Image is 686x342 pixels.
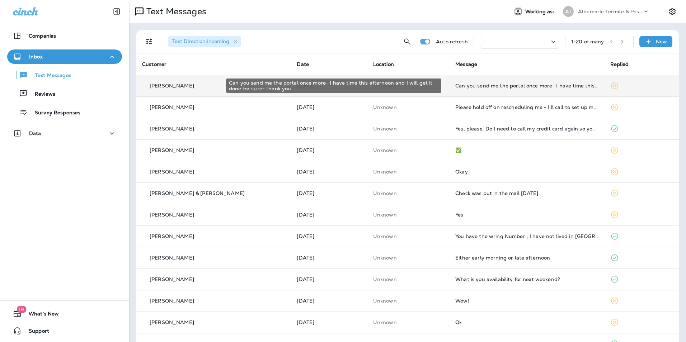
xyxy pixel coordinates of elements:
[7,67,122,82] button: Text Messages
[150,104,194,110] p: [PERSON_NAME]
[297,190,361,196] p: Aug 12, 2025 05:56 PM
[297,104,361,110] p: Aug 21, 2025 03:55 PM
[7,105,122,120] button: Survey Responses
[455,190,598,196] div: Check was put in the mail on Saturday.
[29,33,56,39] p: Companies
[297,61,309,67] span: Date
[150,126,194,132] p: [PERSON_NAME]
[7,324,122,338] button: Support
[373,190,444,196] p: This customer does not have a last location and the phone number they messaged is not assigned to...
[373,233,444,239] p: This customer does not have a last location and the phone number they messaged is not assigned to...
[29,54,43,60] p: Inbox
[297,212,361,218] p: Aug 12, 2025 11:20 AM
[666,5,679,18] button: Settings
[297,126,361,132] p: Aug 18, 2025 08:49 AM
[172,38,229,44] span: Text Direction : Incoming
[436,39,468,44] p: Auto refresh
[297,147,361,153] p: Aug 14, 2025 01:36 PM
[7,49,122,64] button: Inbox
[455,61,477,67] span: Message
[373,319,444,325] p: This customer does not have a last location and the phone number they messaged is not assigned to...
[150,83,194,89] p: [PERSON_NAME]
[656,39,667,44] p: New
[7,307,122,321] button: 19What's New
[28,110,80,117] p: Survey Responses
[455,126,598,132] div: Yes, please. Do I need to call my credit card again so you have it on file?
[297,319,361,325] p: Aug 7, 2025 12:01 PM
[297,298,361,304] p: Aug 7, 2025 08:48 PM
[297,255,361,261] p: Aug 11, 2025 03:49 PM
[150,233,194,239] p: [PERSON_NAME]
[373,298,444,304] p: This customer does not have a last location and the phone number they messaged is not assigned to...
[226,79,441,93] div: Can you send me the portal once more- I have time this afternoon and I will get it done for sure-...
[7,126,122,141] button: Data
[22,311,59,319] span: What's New
[150,276,194,282] p: [PERSON_NAME]
[455,212,598,218] div: Yes
[107,4,127,19] button: Collapse Sidebar
[455,104,598,110] div: Please hold off on rescheduling me - I'll call to set up my appointment at a later time, thanks!
[7,86,122,101] button: Reviews
[455,169,598,175] div: Okay.
[455,83,598,89] div: Can you send me the portal once more- I have time this afternoon and I will get it done for sure-...
[29,130,41,136] p: Data
[373,104,444,110] p: This customer does not have a last location and the phone number they messaged is not assigned to...
[455,233,598,239] div: You have the wring Number , I have not lived in NC for 3 years
[150,212,194,218] p: [PERSON_NAME]
[563,6,574,17] div: AT
[168,36,241,47] div: Text Direction:Incoming
[610,61,629,67] span: Replied
[22,328,49,337] span: Support
[142,34,156,49] button: Filters
[150,298,194,304] p: [PERSON_NAME]
[455,319,598,325] div: Ok
[144,6,206,17] p: Text Messages
[28,91,55,98] p: Reviews
[455,298,598,304] div: Wow!
[373,147,444,153] p: This customer does not have a last location and the phone number they messaged is not assigned to...
[578,9,643,14] p: Albemarle Termite & Pest Control
[297,169,361,175] p: Aug 14, 2025 09:16 AM
[150,190,245,196] p: [PERSON_NAME] & [PERSON_NAME]
[150,319,194,325] p: [PERSON_NAME]
[373,276,444,282] p: This customer does not have a last location and the phone number they messaged is not assigned to...
[373,61,394,67] span: Location
[455,276,598,282] div: What is you availability for next weekend?
[17,306,26,313] span: 19
[28,72,71,79] p: Text Messages
[297,276,361,282] p: Aug 11, 2025 01:56 PM
[150,169,194,175] p: [PERSON_NAME]
[7,29,122,43] button: Companies
[373,255,444,261] p: This customer does not have a last location and the phone number they messaged is not assigned to...
[373,212,444,218] p: This customer does not have a last location and the phone number they messaged is not assigned to...
[455,147,598,153] div: ✅
[142,61,166,67] span: Customer
[525,9,556,15] span: Working as:
[455,255,598,261] div: Either early morning or late afternoon
[150,147,194,153] p: [PERSON_NAME]
[150,255,194,261] p: [PERSON_NAME]
[373,169,444,175] p: This customer does not have a last location and the phone number they messaged is not assigned to...
[373,126,444,132] p: This customer does not have a last location and the phone number they messaged is not assigned to...
[400,34,414,49] button: Search Messages
[297,233,361,239] p: Aug 11, 2025 04:34 PM
[571,39,604,44] div: 1 - 20 of many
